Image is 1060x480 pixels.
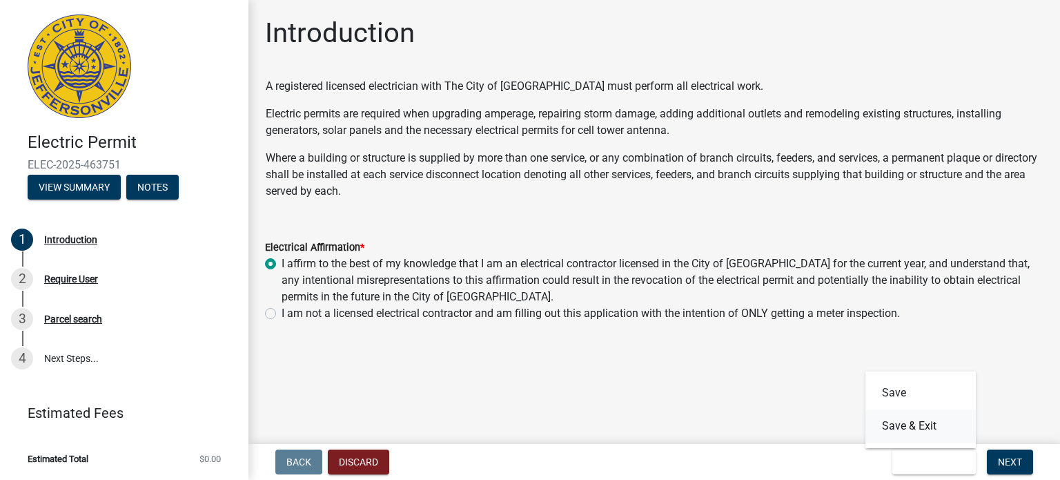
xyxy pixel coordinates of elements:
p: Electric permits are required when upgrading amperage, repairing storm damage, adding additional ... [266,106,1043,139]
label: I affirm to the best of my knowledge that I am an electrical contractor licensed in the City of [... [282,256,1043,305]
h1: Introduction [265,17,415,50]
button: View Summary [28,175,121,200]
div: 4 [11,347,33,369]
div: Save & Exit [865,371,976,448]
button: Save & Exit [892,450,976,474]
span: Back [286,457,311,468]
button: Notes [126,175,179,200]
p: A registered licensed electrician with The City of [GEOGRAPHIC_DATA] must perform all electrical ... [266,78,1043,95]
a: Estimated Fees [11,399,226,427]
div: 1 [11,229,33,251]
div: Require User [44,274,98,284]
button: Next [987,450,1033,474]
div: 2 [11,268,33,290]
h4: Electric Permit [28,133,237,153]
label: Electrical Affirmation [265,243,364,253]
button: Back [275,450,322,474]
wm-modal-confirm: Summary [28,182,121,193]
span: Estimated Total [28,454,88,463]
label: I am not a licensed electrical contractor and am filling out this application with the intention ... [282,305,900,322]
button: Discard [328,450,389,474]
span: Next [998,457,1022,468]
img: City of Jeffersonville, Indiana [28,15,131,118]
button: Save & Exit [865,410,976,443]
div: Parcel search [44,314,102,324]
span: $0.00 [199,454,221,463]
span: Save & Exit [903,457,956,468]
button: Save [865,376,976,410]
div: 3 [11,308,33,330]
p: Where a building or structure is supplied by more than one service, or any combination of branch ... [266,150,1043,200]
wm-modal-confirm: Notes [126,182,179,193]
div: Introduction [44,235,97,244]
span: ELEC-2025-463751 [28,158,221,171]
